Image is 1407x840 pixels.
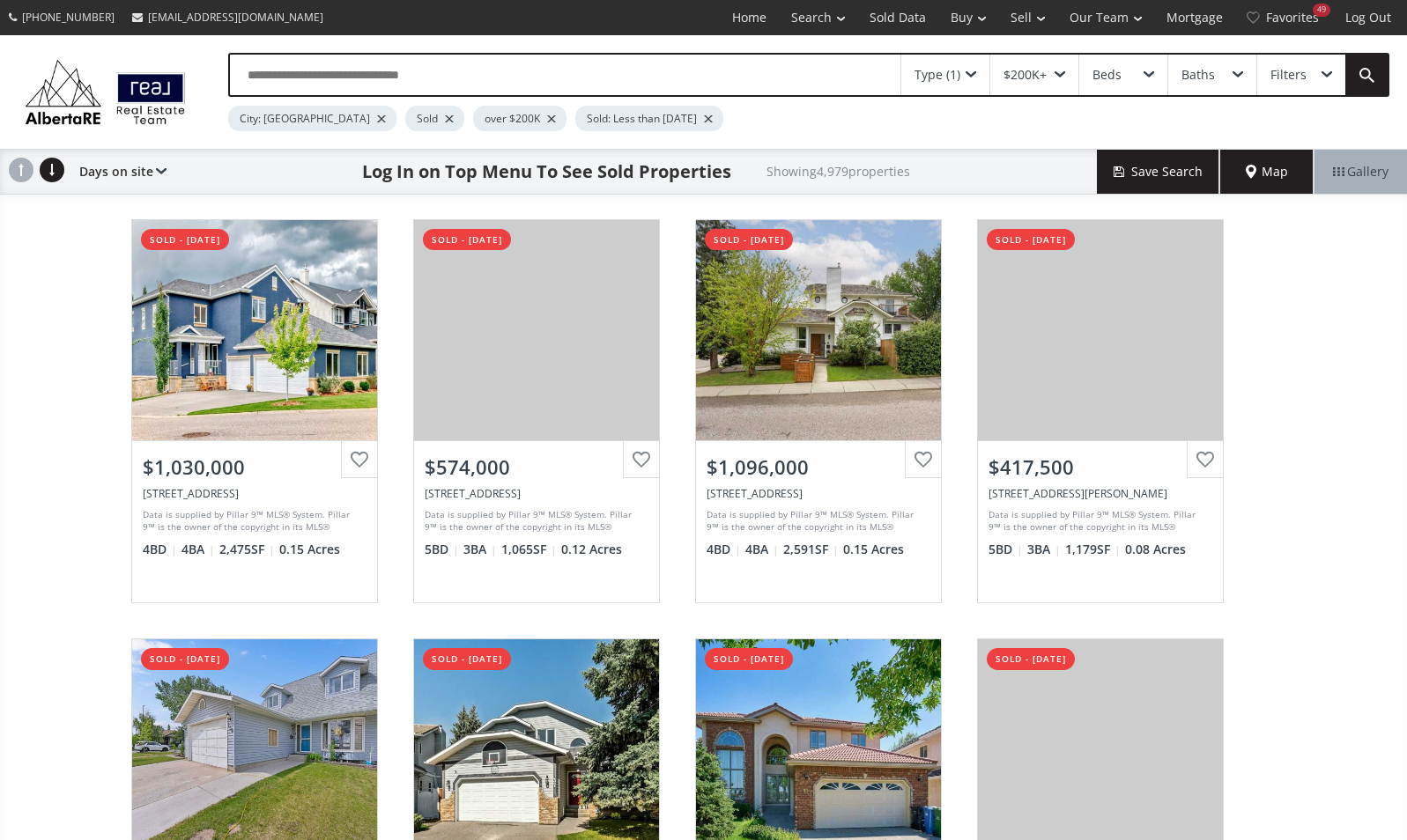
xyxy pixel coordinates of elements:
div: Beds [1092,69,1122,81]
h1: Log In on Top Menu To See Sold Properties [362,159,731,184]
span: [EMAIL_ADDRESS][DOMAIN_NAME] [148,10,323,25]
span: 4 BA [745,541,779,558]
div: Type (1) [915,69,960,81]
span: 0.15 Acres [279,541,340,558]
img: Logo [18,55,193,129]
button: Save Search [1097,150,1220,194]
a: sold - [DATE]$417,500[STREET_ADDRESS][PERSON_NAME]Data is supplied by Pillar 9™ MLS® System. Pill... [959,202,1241,621]
div: Filters [1270,69,1307,81]
span: 0.12 Acres [561,541,622,558]
span: Map [1246,163,1288,181]
div: $1,096,000 [707,453,930,481]
span: 1,065 SF [501,541,557,558]
span: 3 BA [1027,541,1061,558]
div: over $200K [473,106,567,131]
div: 35 Cougar Ridge View SW, Calgary, AB T3H 4X3 [143,486,367,501]
div: 380 Strathcona Drive SW, Calgary, AB T3H 1N9 [707,486,930,501]
div: $417,500 [989,453,1212,481]
span: 5 BD [989,541,1023,558]
span: 0.08 Acres [1125,541,1186,558]
span: 2,591 SF [783,541,839,558]
span: 4 BD [143,541,177,558]
h2: Showing 4,979 properties [766,165,910,178]
div: Data is supplied by Pillar 9™ MLS® System. Pillar 9™ is the owner of the copyright in its MLS® Sy... [143,508,362,534]
div: City: [GEOGRAPHIC_DATA] [228,106,396,131]
div: $200K+ [1003,69,1047,81]
span: 4 BA [181,541,215,558]
div: Data is supplied by Pillar 9™ MLS® System. Pillar 9™ is the owner of the copyright in its MLS® Sy... [425,508,644,534]
div: Gallery [1314,150,1407,194]
span: 5 BD [425,541,459,558]
span: 2,475 SF [219,541,275,558]
div: Map [1220,150,1314,194]
span: 1,179 SF [1065,541,1121,558]
span: 3 BA [463,541,497,558]
div: Data is supplied by Pillar 9™ MLS® System. Pillar 9™ is the owner of the copyright in its MLS® Sy... [989,508,1208,534]
a: sold - [DATE]$1,096,000[STREET_ADDRESS]Data is supplied by Pillar 9™ MLS® System. Pillar 9™ is th... [678,202,959,621]
div: Data is supplied by Pillar 9™ MLS® System. Pillar 9™ is the owner of the copyright in its MLS® Sy... [707,508,926,534]
div: 6215 Temple Drive NE, Calgary, AB T1Y 3R8 [425,486,648,501]
a: [EMAIL_ADDRESS][DOMAIN_NAME] [123,1,332,33]
div: Sold: Less than [DATE] [575,106,723,131]
a: sold - [DATE]$574,000[STREET_ADDRESS]Data is supplied by Pillar 9™ MLS® System. Pillar 9™ is the ... [396,202,678,621]
div: Days on site [70,150,167,194]
div: Sold [405,106,464,131]
span: 0.15 Acres [843,541,904,558]
span: 4 BD [707,541,741,558]
span: [PHONE_NUMBER] [22,10,115,25]
a: sold - [DATE]$1,030,000[STREET_ADDRESS]Data is supplied by Pillar 9™ MLS® System. Pillar 9™ is th... [114,202,396,621]
div: $1,030,000 [143,453,367,481]
div: $574,000 [425,453,648,481]
span: Gallery [1333,163,1388,181]
div: 49 [1313,4,1330,17]
div: 12 Whitmire Bay NE, Calgary, AB T1Y5X4 [989,486,1212,501]
div: Baths [1181,69,1215,81]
